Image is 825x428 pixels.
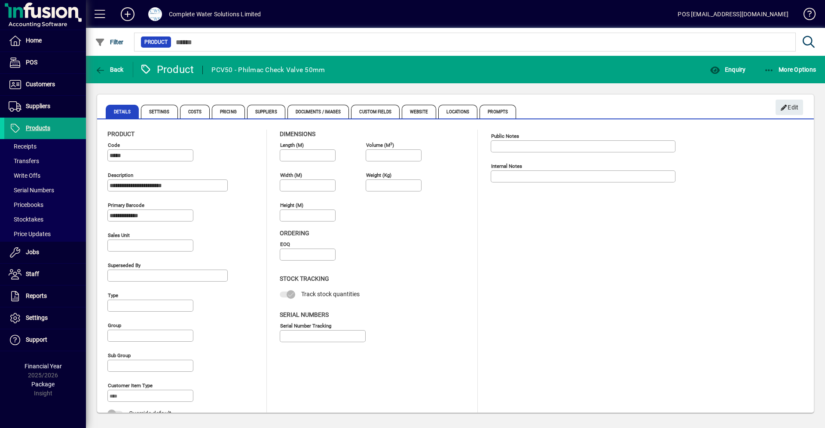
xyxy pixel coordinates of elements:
[95,66,124,73] span: Back
[280,230,309,237] span: Ordering
[9,172,40,179] span: Write Offs
[280,131,315,137] span: Dimensions
[26,249,39,255] span: Jobs
[780,100,799,115] span: Edit
[287,105,349,118] span: Documents / Images
[4,96,86,117] a: Suppliers
[9,187,54,194] span: Serial Numbers
[280,142,304,148] mat-label: Length (m)
[491,133,519,139] mat-label: Public Notes
[280,322,331,328] mat-label: Serial Number tracking
[26,103,50,109] span: Suppliers
[480,105,516,118] span: Prompts
[211,63,325,77] div: PCV50 - Philmac Check Valve 50mm
[402,105,437,118] span: Website
[280,241,290,247] mat-label: EOQ
[4,329,86,351] a: Support
[678,7,788,21] div: POS [EMAIL_ADDRESS][DOMAIN_NAME]
[762,62,819,77] button: More Options
[797,2,814,30] a: Knowledge Base
[351,105,399,118] span: Custom Fields
[4,264,86,285] a: Staff
[141,105,178,118] span: Settings
[108,292,118,298] mat-label: Type
[4,52,86,73] a: POS
[114,6,141,22] button: Add
[108,322,121,328] mat-label: Group
[4,168,86,183] a: Write Offs
[93,34,126,50] button: Filter
[106,105,139,118] span: Details
[390,141,392,146] sup: 3
[280,311,329,318] span: Serial Numbers
[26,314,48,321] span: Settings
[108,202,144,208] mat-label: Primary barcode
[108,352,131,358] mat-label: Sub group
[108,232,130,238] mat-label: Sales unit
[280,172,302,178] mat-label: Width (m)
[9,231,51,237] span: Price Updates
[24,363,62,370] span: Financial Year
[4,30,86,52] a: Home
[140,63,194,76] div: Product
[108,172,133,178] mat-label: Description
[108,262,141,268] mat-label: Superseded by
[4,285,86,307] a: Reports
[491,163,522,169] mat-label: Internal Notes
[776,100,803,115] button: Edit
[9,143,37,150] span: Receipts
[26,59,37,66] span: POS
[9,158,39,164] span: Transfers
[26,336,47,343] span: Support
[212,105,245,118] span: Pricing
[247,105,285,118] span: Suppliers
[4,307,86,329] a: Settings
[26,81,55,88] span: Customers
[144,38,168,46] span: Product
[26,292,47,299] span: Reports
[366,142,394,148] mat-label: Volume (m )
[301,291,360,297] span: Track stock quantities
[4,242,86,263] a: Jobs
[95,39,124,46] span: Filter
[4,183,86,197] a: Serial Numbers
[764,66,816,73] span: More Options
[108,382,153,389] mat-label: Customer Item Type
[4,139,86,154] a: Receipts
[9,201,43,208] span: Pricebooks
[93,62,126,77] button: Back
[280,275,329,282] span: Stock Tracking
[108,142,120,148] mat-label: Code
[26,37,42,44] span: Home
[31,381,55,388] span: Package
[26,124,50,131] span: Products
[4,154,86,168] a: Transfers
[180,105,210,118] span: Costs
[4,227,86,241] a: Price Updates
[710,66,746,73] span: Enquiry
[4,212,86,227] a: Stocktakes
[26,270,39,277] span: Staff
[708,62,748,77] button: Enquiry
[438,105,477,118] span: Locations
[86,62,133,77] app-page-header-button: Back
[169,7,261,21] div: Complete Water Solutions Limited
[366,172,391,178] mat-label: Weight (Kg)
[4,197,86,212] a: Pricebooks
[4,74,86,95] a: Customers
[9,216,43,223] span: Stocktakes
[141,6,169,22] button: Profile
[107,131,134,137] span: Product
[280,202,303,208] mat-label: Height (m)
